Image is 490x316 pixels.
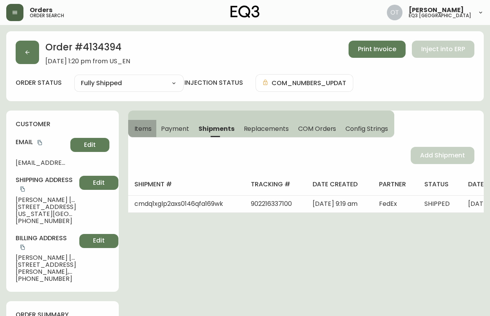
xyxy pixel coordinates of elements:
span: Edit [93,179,105,187]
h4: Shipping Address [16,176,76,193]
span: [PHONE_NUMBER] [16,218,76,225]
h4: tracking # [251,180,300,189]
h5: eq3 [GEOGRAPHIC_DATA] [409,13,471,18]
button: Edit [79,176,118,190]
h4: injection status [184,79,243,87]
span: Orders [30,7,52,13]
label: order status [16,79,62,87]
button: Edit [79,234,118,248]
h4: Email [16,138,67,146]
span: Print Invoice [358,45,396,54]
button: copy [19,243,27,251]
h4: Billing Address [16,234,76,252]
span: Items [134,125,152,133]
span: Edit [93,236,105,245]
h4: status [424,180,456,189]
span: [STREET_ADDRESS] [16,204,76,211]
span: [EMAIL_ADDRESS][DOMAIN_NAME] [16,159,67,166]
span: [PERSON_NAME] [PERSON_NAME] [16,254,76,261]
span: Config Strings [345,125,388,133]
span: cmdq1xglp2axs0146qfa169wk [134,199,223,208]
span: SHIPPED [424,199,450,208]
span: COM Orders [298,125,336,133]
button: Print Invoice [349,41,406,58]
span: [DATE] 9:19 am [313,199,358,208]
span: Replacements [243,125,288,133]
span: Shipments [199,125,234,133]
h4: date created [313,180,367,189]
span: [PERSON_NAME] [PERSON_NAME] [16,196,76,204]
span: [DATE] 1:20 pm from US_EN [45,58,130,65]
span: Payment [161,125,189,133]
h4: customer [16,120,109,129]
button: copy [19,185,27,193]
h4: shipment # [134,180,239,189]
h5: order search [30,13,64,18]
span: Edit [84,141,96,149]
span: [US_STATE][GEOGRAPHIC_DATA] , NY , 10016 , US [16,211,76,218]
span: 902216337100 [251,199,292,208]
h4: partner [379,180,412,189]
img: 5d4d18d254ded55077432b49c4cb2919 [387,5,402,20]
span: [STREET_ADDRESS] [16,261,76,268]
span: FedEx [379,199,397,208]
span: [PERSON_NAME] , UT , 84094 , US [16,268,76,275]
img: logo [231,5,259,18]
span: [PHONE_NUMBER] [16,275,76,282]
h2: Order # 4134394 [45,41,130,58]
span: [PERSON_NAME] [409,7,464,13]
button: copy [36,139,44,146]
button: Edit [70,138,109,152]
